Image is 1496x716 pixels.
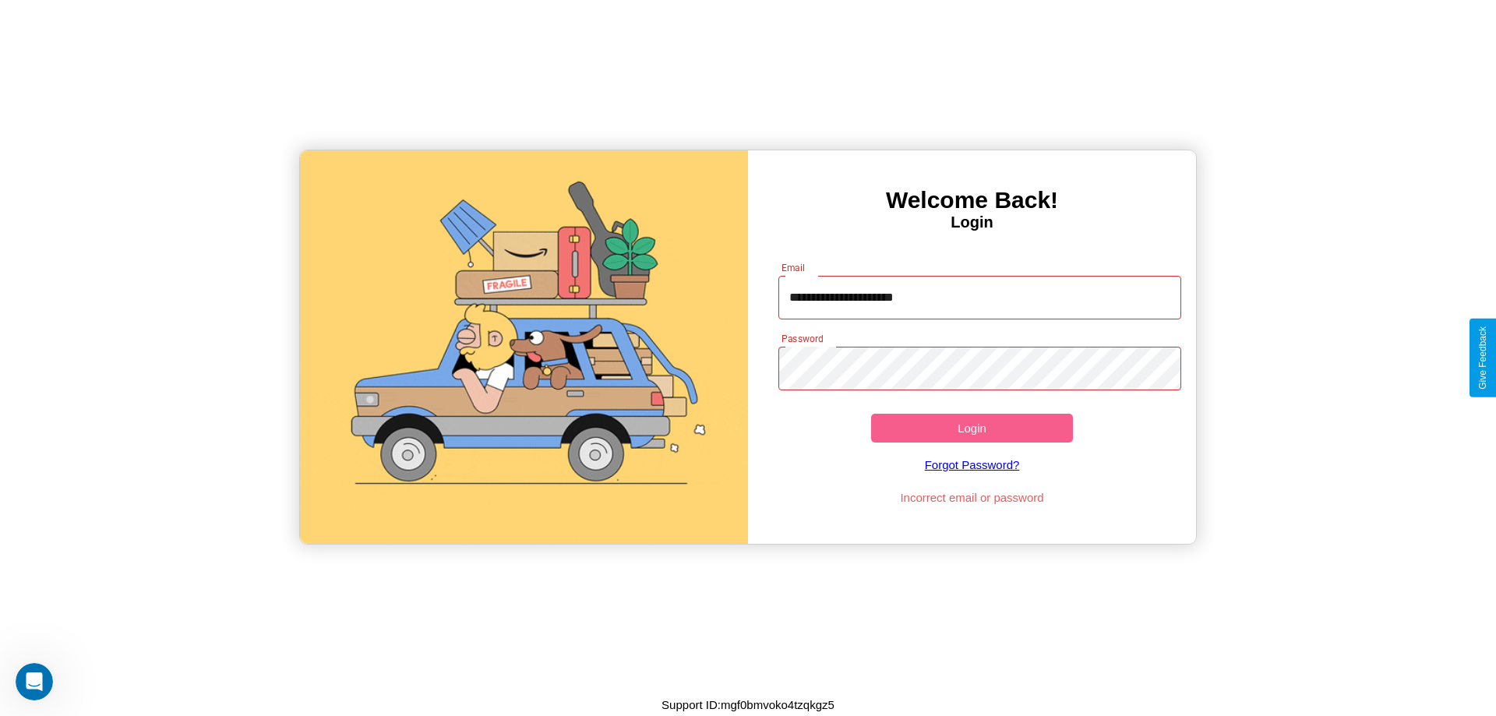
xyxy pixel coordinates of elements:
h3: Welcome Back! [748,187,1196,213]
div: Give Feedback [1477,326,1488,390]
button: Login [871,414,1073,443]
p: Incorrect email or password [771,487,1174,508]
iframe: Intercom live chat [16,663,53,700]
img: gif [300,150,748,544]
h4: Login [748,213,1196,231]
label: Password [782,332,823,345]
a: Forgot Password? [771,443,1174,487]
label: Email [782,261,806,274]
p: Support ID: mgf0bmvoko4tzqkgz5 [662,694,834,715]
